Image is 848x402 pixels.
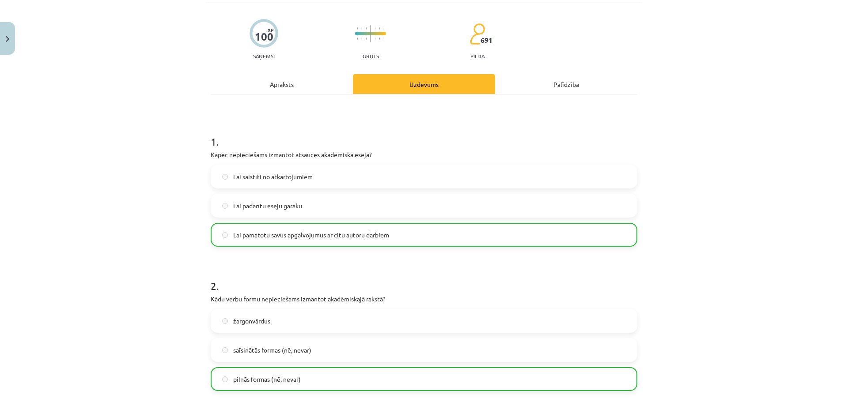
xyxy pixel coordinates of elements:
span: 691 [481,36,492,44]
div: Palīdzība [495,74,637,94]
span: XP [268,27,273,32]
p: Kāpēc nepieciešams izmantot atsauces akadēmiskā esejā? [211,150,637,159]
input: saīsinātās formas (nē, nevar) [222,347,228,353]
img: icon-short-line-57e1e144782c952c97e751825c79c345078a6d821885a25fce030b3d8c18986b.svg [379,38,380,40]
div: 100 [255,30,273,43]
span: Lai saistīti no atkārtojumiem [233,172,313,181]
span: žargonvārdus [233,316,270,326]
img: icon-short-line-57e1e144782c952c97e751825c79c345078a6d821885a25fce030b3d8c18986b.svg [375,38,375,40]
input: Lai saistīti no atkārtojumiem [222,174,228,180]
img: icon-short-line-57e1e144782c952c97e751825c79c345078a6d821885a25fce030b3d8c18986b.svg [361,27,362,30]
img: icon-close-lesson-0947bae3869378f0d4975bcd49f059093ad1ed9edebbc8119c70593378902aed.svg [6,36,9,42]
input: Lai padarītu eseju garāku [222,203,228,209]
p: Saņemsi [250,53,278,59]
img: icon-short-line-57e1e144782c952c97e751825c79c345078a6d821885a25fce030b3d8c18986b.svg [379,27,380,30]
span: pilnās formas (nē, nevar) [233,375,301,384]
img: icon-long-line-d9ea69661e0d244f92f715978eff75569469978d946b2353a9bb055b3ed8787d.svg [370,25,371,42]
p: Grūts [363,53,379,59]
img: icon-short-line-57e1e144782c952c97e751825c79c345078a6d821885a25fce030b3d8c18986b.svg [357,27,358,30]
div: Apraksts [211,74,353,94]
span: saīsinātās formas (nē, nevar) [233,346,311,355]
h1: 2 . [211,264,637,292]
img: icon-short-line-57e1e144782c952c97e751825c79c345078a6d821885a25fce030b3d8c18986b.svg [383,27,384,30]
img: students-c634bb4e5e11cddfef0936a35e636f08e4e9abd3cc4e673bd6f9a4125e45ecb1.svg [469,23,485,45]
img: icon-short-line-57e1e144782c952c97e751825c79c345078a6d821885a25fce030b3d8c18986b.svg [375,27,375,30]
span: Lai pamatotu savus apgalvojumus ar citu autoru darbiem [233,230,389,240]
input: pilnās formas (nē, nevar) [222,376,228,382]
input: Lai pamatotu savus apgalvojumus ar citu autoru darbiem [222,232,228,238]
h1: 1 . [211,120,637,147]
p: Kādu verbu formu nepieciešams izmantot akadēmiskajā rakstā? [211,294,637,304]
div: Uzdevums [353,74,495,94]
img: icon-short-line-57e1e144782c952c97e751825c79c345078a6d821885a25fce030b3d8c18986b.svg [357,38,358,40]
p: pilda [470,53,485,59]
input: žargonvārdus [222,318,228,324]
span: Lai padarītu eseju garāku [233,201,302,210]
img: icon-short-line-57e1e144782c952c97e751825c79c345078a6d821885a25fce030b3d8c18986b.svg [361,38,362,40]
img: icon-short-line-57e1e144782c952c97e751825c79c345078a6d821885a25fce030b3d8c18986b.svg [383,38,384,40]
